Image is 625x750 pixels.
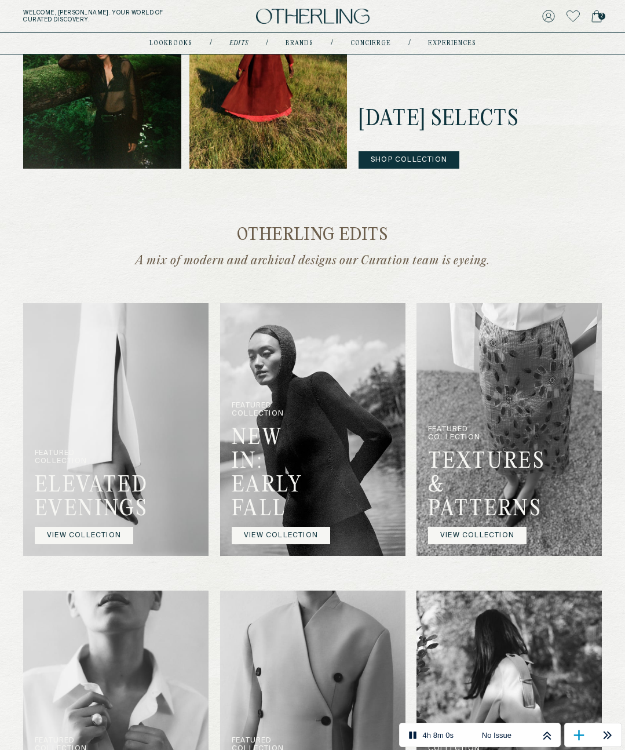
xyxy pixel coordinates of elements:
[286,41,313,46] a: Brands
[232,427,301,527] h2: NEW IN: EARLY FALL
[331,39,333,48] div: /
[229,41,248,46] a: Edits
[359,106,602,134] h2: [DATE] Selects
[408,39,411,48] div: /
[359,151,459,169] button: Shop Collection
[210,39,212,48] div: /
[428,41,476,46] a: experiences
[416,303,602,556] img: common shop
[23,303,209,556] img: common shop
[350,41,391,46] a: concierge
[87,253,539,268] p: A mix of modern and archival designs our Curation team is eyeing.
[35,527,133,544] a: VIEW COLLECTION
[266,39,268,48] div: /
[232,402,301,427] p: FEATURED COLLECTION
[149,41,192,46] a: lookbooks
[23,9,197,23] h5: Welcome, [PERSON_NAME] . Your world of curated discovery.
[256,9,370,24] img: logo
[232,527,330,544] a: VIEW COLLECTION
[591,8,602,24] a: 2
[220,303,405,556] img: common shop
[35,474,104,527] h2: ELEVATED EVENINGS
[23,227,602,245] h2: Otherling Edits
[428,425,498,450] p: FEATURED COLLECTION
[428,527,527,544] a: VIEW COLLECTION
[428,450,498,527] h2: TEXTURES & PATTERNS
[35,449,104,474] p: FEATURED COLLECTION
[598,13,605,20] span: 2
